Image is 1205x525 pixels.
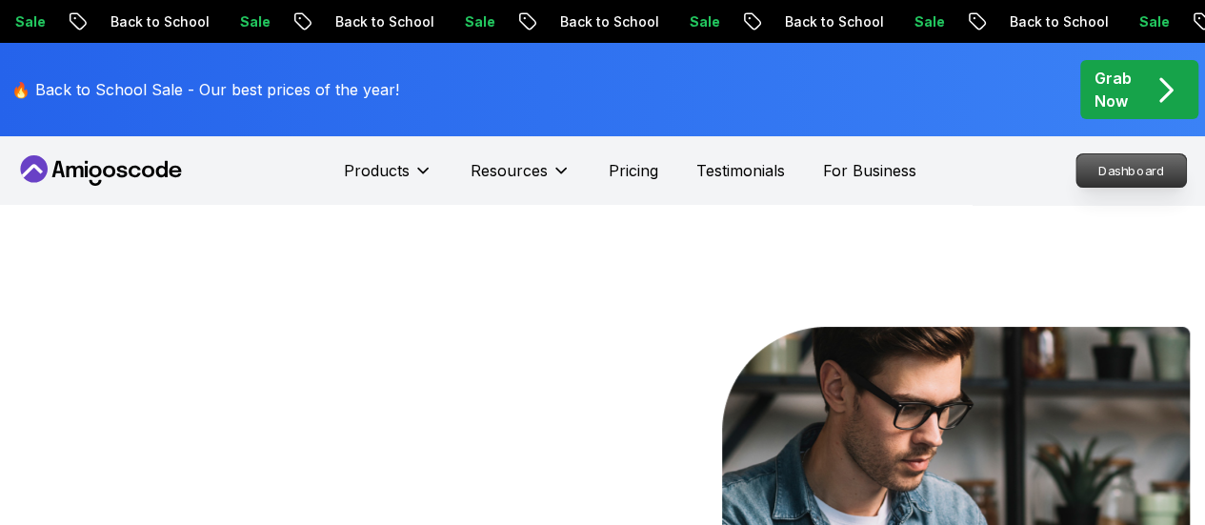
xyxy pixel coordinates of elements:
[765,12,894,31] p: Back to School
[670,12,731,31] p: Sale
[1075,153,1187,188] a: Dashboard
[471,159,571,197] button: Resources
[445,12,506,31] p: Sale
[11,78,399,101] p: 🔥 Back to School Sale - Our best prices of the year!
[823,159,916,182] a: For Business
[344,159,432,197] button: Products
[315,12,445,31] p: Back to School
[90,12,220,31] p: Back to School
[1095,67,1132,112] p: Grab Now
[540,12,670,31] p: Back to School
[1119,12,1180,31] p: Sale
[471,159,548,182] p: Resources
[344,159,410,182] p: Products
[1076,154,1186,187] p: Dashboard
[990,12,1119,31] p: Back to School
[696,159,785,182] a: Testimonials
[220,12,281,31] p: Sale
[894,12,955,31] p: Sale
[609,159,658,182] a: Pricing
